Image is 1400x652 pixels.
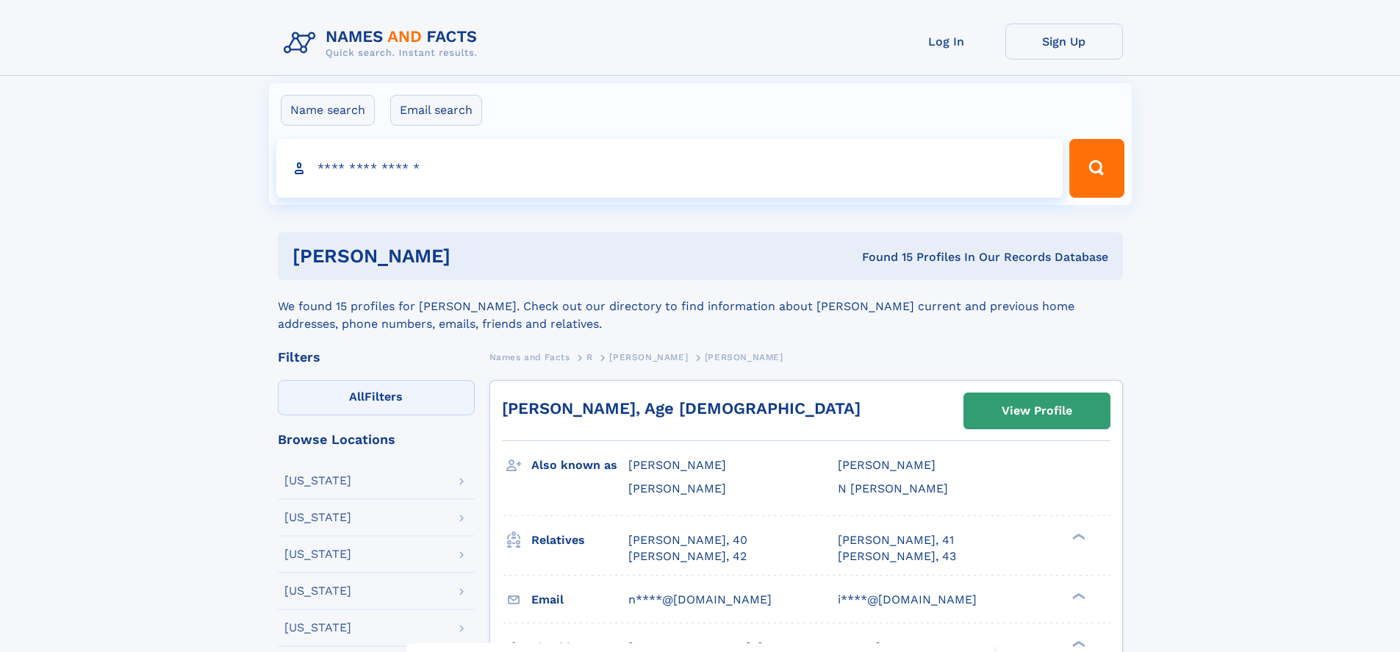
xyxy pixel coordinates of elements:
[838,458,936,472] span: [PERSON_NAME]
[1069,591,1086,601] div: ❯
[502,399,861,418] a: [PERSON_NAME], Age [DEMOGRAPHIC_DATA]
[278,351,475,364] div: Filters
[1069,639,1086,648] div: ❯
[281,95,375,126] label: Name search
[609,348,688,366] a: [PERSON_NAME]
[586,352,593,362] span: R
[292,247,656,265] h1: [PERSON_NAME]
[278,380,475,415] label: Filters
[838,548,956,565] a: [PERSON_NAME], 43
[628,548,747,565] a: [PERSON_NAME], 42
[628,481,726,495] span: [PERSON_NAME]
[278,280,1123,333] div: We found 15 profiles for [PERSON_NAME]. Check out our directory to find information about [PERSON...
[628,532,747,548] a: [PERSON_NAME], 40
[276,139,1063,198] input: search input
[284,475,351,487] div: [US_STATE]
[888,24,1005,60] a: Log In
[284,622,351,634] div: [US_STATE]
[609,352,688,362] span: [PERSON_NAME]
[1069,139,1124,198] button: Search Button
[390,95,482,126] label: Email search
[349,390,365,404] span: All
[1002,394,1072,428] div: View Profile
[964,393,1110,429] a: View Profile
[705,352,783,362] span: [PERSON_NAME]
[628,458,726,472] span: [PERSON_NAME]
[838,481,948,495] span: N [PERSON_NAME]
[278,24,489,63] img: Logo Names and Facts
[1005,24,1123,60] a: Sign Up
[284,548,351,560] div: [US_STATE]
[1069,531,1086,541] div: ❯
[284,585,351,597] div: [US_STATE]
[586,348,593,366] a: R
[278,433,475,446] div: Browse Locations
[656,249,1108,265] div: Found 15 Profiles In Our Records Database
[531,587,628,612] h3: Email
[838,532,954,548] a: [PERSON_NAME], 41
[489,348,570,366] a: Names and Facts
[531,453,628,478] h3: Also known as
[531,528,628,553] h3: Relatives
[284,512,351,523] div: [US_STATE]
